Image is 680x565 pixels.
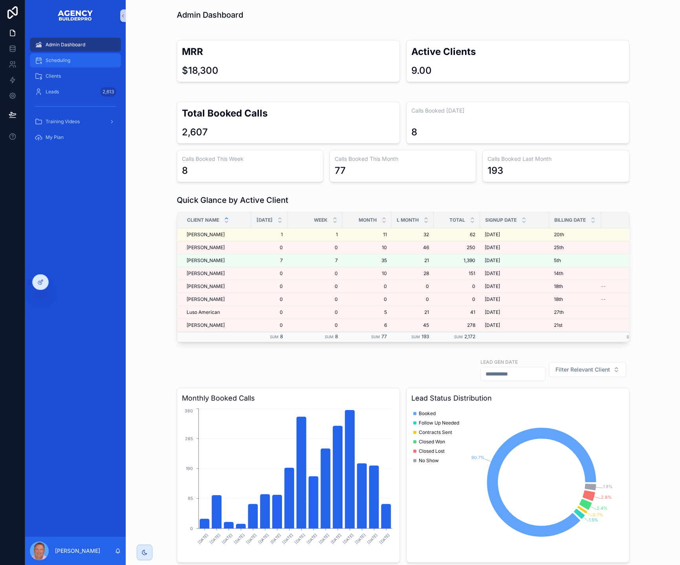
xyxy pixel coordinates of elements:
span: Signup Date [485,217,517,223]
a: 41 [438,309,475,315]
a: 0 [292,270,338,277]
a: 7 [292,257,338,264]
a: 28 [396,270,429,277]
span: 2,172 [464,334,475,339]
text: [DATE] [209,533,221,545]
span: [DATE] [485,270,500,277]
span: 18th [554,283,563,290]
span: [DATE] [257,217,273,223]
a: [PERSON_NAME] [187,283,247,290]
a: 0 [438,296,475,303]
span: Week [314,217,328,223]
a: 278 [438,322,475,328]
span: 0 [292,283,338,290]
span: 5 [347,309,387,315]
text: [DATE] [306,533,318,545]
span: Month [359,217,377,223]
span: 0 [396,283,429,290]
span: Total [449,217,465,223]
a: 0 [292,296,338,303]
a: 20th [554,231,596,238]
h3: Monthly Booked Calls [182,393,395,404]
span: 5th [554,257,561,264]
a: Leads2,613 [30,85,121,99]
span: 7 [256,257,283,264]
span: My Plan [46,134,64,140]
a: 46 [396,244,429,251]
span: [PERSON_NAME] [187,231,225,238]
span: 25th [554,244,564,251]
tspan: 2.4% [596,506,607,511]
tspan: 380 [185,408,193,414]
span: No Show [419,457,439,464]
span: [DATE] [485,322,500,328]
text: [DATE] [318,533,330,545]
span: Booked [419,410,436,417]
span: L Month [397,217,419,223]
a: [DATE] [485,296,544,303]
span: Billing Date [554,217,586,223]
a: 45 [396,322,429,328]
div: 8 [182,164,188,177]
span: Client Name [187,217,219,223]
small: Sum [454,335,463,339]
a: Scheduling [30,53,121,67]
span: 1 [256,231,283,238]
span: [PERSON_NAME] [187,244,225,251]
a: [PERSON_NAME] [187,270,247,277]
h3: Calls Booked Last Month [488,155,624,163]
a: 18th [554,296,596,303]
div: 77 [335,164,346,177]
a: 151 [438,270,475,277]
text: [DATE] [197,533,209,545]
h3: Calls Booked [DATE] [411,107,624,115]
h2: Active Clients [411,45,624,58]
a: 0 [256,244,283,251]
span: 10 [347,244,387,251]
a: 21st [554,322,596,328]
span: Closed Won [419,439,445,445]
span: 0 [256,283,283,290]
a: $2,500 [601,309,650,315]
span: [DATE] [485,283,500,290]
span: Closed Lost [419,448,445,454]
span: $2,500 [601,322,650,328]
div: chart [411,407,624,558]
span: $2,500 [601,244,650,251]
text: [DATE] [221,533,233,545]
a: Luso American [187,309,247,315]
span: [PERSON_NAME] [187,296,225,303]
span: [PERSON_NAME] [187,322,225,328]
span: 0 [256,296,283,303]
a: [PERSON_NAME] [187,244,247,251]
tspan: 2.8% [601,495,611,500]
span: [DATE] [485,296,500,303]
a: My Plan [30,130,121,144]
a: 0 [256,322,283,328]
tspan: 1.5% [588,518,598,523]
a: 32 [396,231,429,238]
a: $2,500 [601,231,650,238]
div: 2,607 [182,126,208,139]
a: 5th [554,257,596,264]
small: Sum [325,335,334,339]
h1: Quick Glance by Active Client [177,195,288,206]
h1: Admin Dashboard [177,9,243,20]
a: 62 [438,231,475,238]
img: App logo [57,9,93,22]
span: [PERSON_NAME] [187,270,225,277]
a: 0 [396,296,429,303]
a: [DATE] [485,322,544,328]
span: 0 [292,322,338,328]
text: [DATE] [366,533,378,545]
a: 0 [347,283,387,290]
span: 0 [256,309,283,315]
p: [PERSON_NAME] [55,547,100,555]
tspan: 0.7% [592,512,603,518]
